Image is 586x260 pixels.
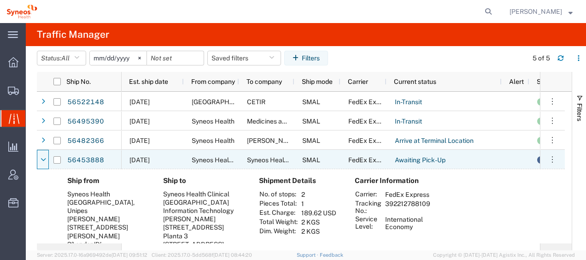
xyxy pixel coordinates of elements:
[394,114,422,129] a: In-Transit
[90,51,146,65] input: Not set
[163,190,244,207] div: Syneos Health Clinical [GEOGRAPHIC_DATA]
[355,177,428,185] h4: Carrier Information
[297,252,320,258] a: Support
[394,95,422,110] a: In-Transit
[163,207,244,215] div: Information Technology
[67,190,148,215] div: Syneos Health [GEOGRAPHIC_DATA], Unipes
[382,215,434,231] td: International Economy
[302,78,333,85] span: Ship mode
[298,227,340,236] td: 2 KGS
[129,78,168,85] span: Est. ship date
[246,78,282,85] span: To company
[67,114,105,129] a: 56495390
[61,54,70,62] span: All
[355,215,382,231] th: Service Level:
[163,177,244,185] h4: Ship to
[111,252,147,258] span: [DATE] 09:51:12
[6,5,37,18] img: logo
[259,199,298,208] th: Pieces Total:
[163,215,244,231] div: [PERSON_NAME][STREET_ADDRESS]
[163,232,244,240] div: Planta 3
[259,177,340,185] h4: Shipment Details
[67,215,148,223] div: [PERSON_NAME]
[129,118,150,125] span: 08/18/2025
[509,78,524,85] span: Alert
[152,252,252,258] span: Client: 2025.17.0-5dd568f
[348,137,393,144] span: FedEx Express
[192,137,234,144] span: Syneos Health
[67,95,105,110] a: 56522148
[259,190,298,199] th: No. of stops:
[298,190,340,199] td: 2
[348,156,393,164] span: FedEx Express
[37,23,109,46] h4: Traffic Manager
[259,218,298,227] th: Total Weight:
[66,78,91,85] span: Ship No.
[129,156,150,164] span: 08/19/2025
[394,134,474,148] a: Arrive at Terminal Location
[298,218,340,227] td: 2 KGS
[320,252,343,258] a: Feedback
[355,199,382,215] th: Tracking No.:
[67,134,105,148] a: 56482366
[302,137,320,144] span: SMAL
[355,190,382,199] th: Carrier:
[510,6,562,17] span: Igor Lopez Campayo
[147,51,204,65] input: Not set
[509,6,573,17] button: [PERSON_NAME]
[259,208,298,218] th: Est. Charge:
[67,240,148,248] div: 3º andar ‘D’
[298,208,340,218] td: 189.62 USD
[37,252,147,258] span: Server: 2025.17.0-16a969492de
[348,98,393,106] span: FedEx Express
[394,153,446,168] a: Awaiting Pick-Up
[298,199,340,208] td: 1
[129,137,150,144] span: 08/13/2025
[191,78,235,85] span: From company
[247,118,363,125] span: Medicines and Medical Devices Agency
[247,98,265,106] span: CETIR
[348,118,393,125] span: FedEx Express
[348,78,368,85] span: Carrier
[207,51,281,65] button: Saved filters
[129,98,150,106] span: 08/18/2025
[302,156,320,164] span: SMAL
[37,51,86,65] button: Status:All
[67,153,105,168] a: 56453888
[537,78,556,85] span: Status
[192,118,234,125] span: Syneos Health
[302,118,320,125] span: SMAL
[163,240,244,248] div: [STREET_ADDRESS]
[247,156,381,164] span: Syneos Health Clinical Spain
[394,78,436,85] span: Current status
[533,53,550,63] div: 5 of 5
[576,103,583,121] span: Filters
[192,156,325,164] span: Syneos Health Portugal, Unipes
[213,252,252,258] span: [DATE] 08:44:20
[433,251,575,259] span: Copyright © [DATE]-[DATE] Agistix Inc., All Rights Reserved
[382,190,434,199] td: FedEx Express
[247,137,353,144] span: Jesus Sanchez Santos
[302,98,320,106] span: SMAL
[284,51,328,65] button: Filters
[259,227,298,236] th: Dim. Weight:
[67,177,148,185] h4: Ship from
[67,223,148,240] div: [STREET_ADDRESS][PERSON_NAME]
[192,98,310,106] span: Institut Josep Carreras Building
[382,199,434,215] td: 392212788109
